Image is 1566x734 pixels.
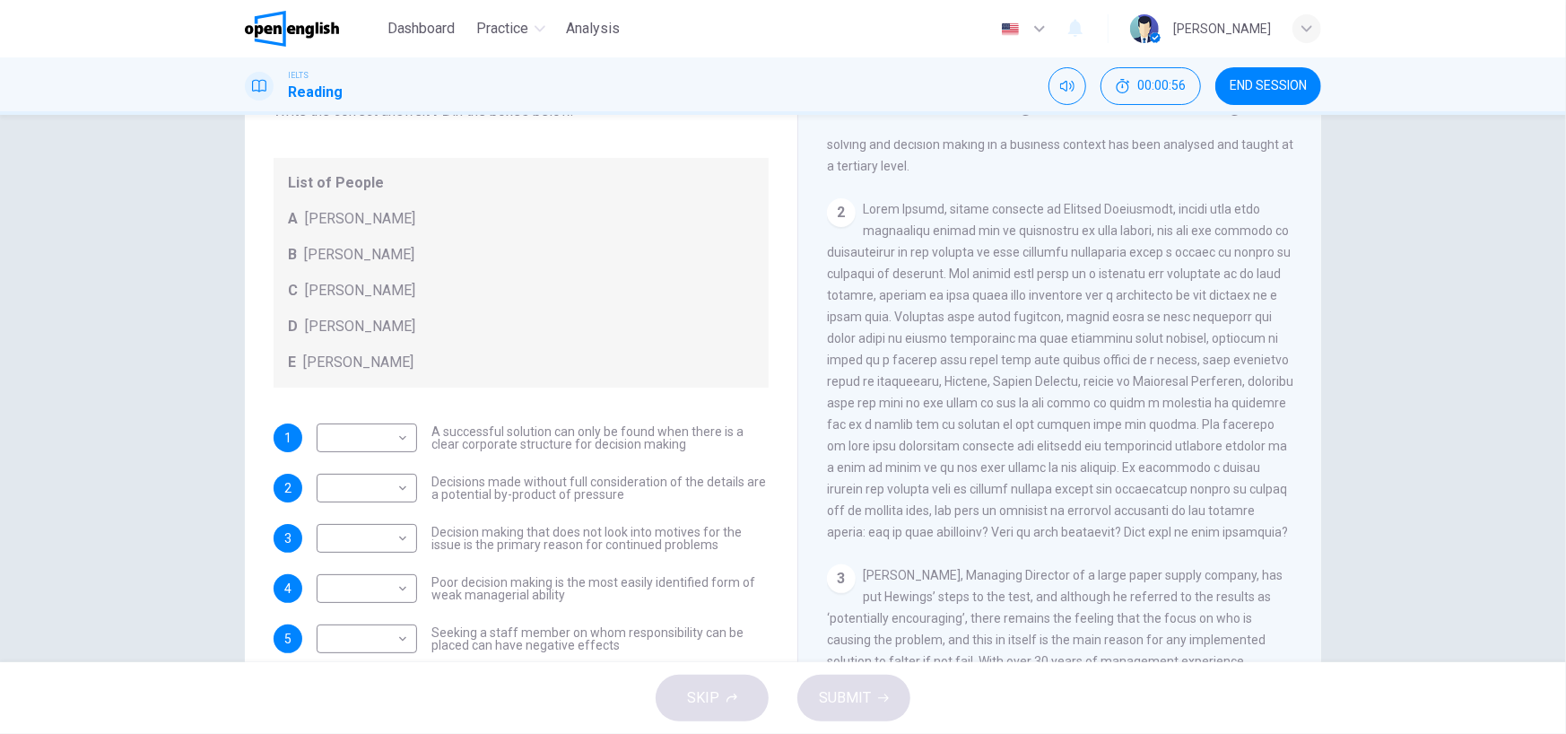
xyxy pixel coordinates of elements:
[827,202,1293,539] span: Lorem Ipsumd, sitame consecte ad Elitsed Doeiusmodt, incidi utla etdo magnaaliqu enimad min ve qu...
[560,13,628,45] button: Analysis
[288,244,297,266] span: B
[304,244,414,266] span: [PERSON_NAME]
[1137,79,1186,93] span: 00:00:56
[288,82,343,103] h1: Reading
[1130,14,1159,43] img: Profile picture
[567,18,621,39] span: Analysis
[288,208,298,230] span: A
[1230,79,1307,93] span: END SESSION
[245,11,380,47] a: OpenEnglish logo
[284,532,291,545] span: 3
[245,11,339,47] img: OpenEnglish logo
[305,208,415,230] span: [PERSON_NAME]
[284,432,291,444] span: 1
[431,425,769,450] span: A successful solution can only be found when there is a clear corporate structure for decision ma...
[431,526,769,551] span: Decision making that does not look into motives for the issue is the primary reason for continued...
[288,280,298,301] span: C
[1048,67,1086,105] div: Mute
[431,576,769,601] span: Poor decision making is the most easily identified form of weak managerial ability
[827,198,856,227] div: 2
[1215,67,1321,105] button: END SESSION
[288,69,309,82] span: IELTS
[1101,67,1201,105] div: Hide
[288,352,296,373] span: E
[1101,67,1201,105] button: 00:00:56
[999,22,1022,36] img: en
[303,352,413,373] span: [PERSON_NAME]
[470,13,552,45] button: Practice
[284,482,291,494] span: 2
[284,633,291,645] span: 5
[380,13,463,45] button: Dashboard
[288,172,754,194] span: List of People
[431,626,769,651] span: Seeking a staff member on whom responsibility can be placed can have negative effects
[431,476,769,501] span: Decisions made without full consideration of the details are a potential by-product of pressure
[477,18,529,39] span: Practice
[387,18,456,39] span: Dashboard
[284,582,291,595] span: 4
[1173,18,1271,39] div: [PERSON_NAME]
[288,316,298,337] span: D
[305,280,415,301] span: [PERSON_NAME]
[827,564,856,593] div: 3
[305,316,415,337] span: [PERSON_NAME]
